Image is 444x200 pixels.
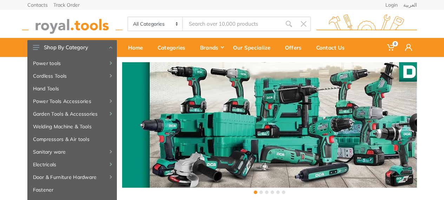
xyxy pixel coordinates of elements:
[27,95,117,108] a: Power Tools Accessories
[22,14,122,34] img: royal.tools Logo
[316,14,417,34] img: royal.tools Logo
[311,38,354,57] a: Contact Us
[195,40,228,55] div: Brands
[153,38,195,57] a: Categories
[128,17,183,31] select: Category
[27,158,117,171] a: Electricals
[228,40,280,55] div: Our Specialize
[311,40,354,55] div: Contact Us
[27,57,117,70] a: Power tools
[183,17,281,31] input: Site search
[228,38,280,57] a: Our Specialize
[27,146,117,158] a: Sanitary ware
[27,108,117,120] a: Garden Tools & Accessories
[27,70,117,82] a: Cordless Tools
[27,2,48,7] a: Contacts
[27,82,117,95] a: Hand Tools
[385,2,398,7] a: Login
[392,41,398,46] span: 0
[382,38,400,57] a: 0
[123,40,153,55] div: Home
[123,38,153,57] a: Home
[53,2,80,7] a: Track Order
[153,40,195,55] div: Categories
[280,40,311,55] div: Offers
[27,120,117,133] a: Welding Machine & Tools
[27,133,117,146] a: Compressors & Air tools
[280,38,311,57] a: Offers
[27,183,117,196] a: Fastener
[27,171,117,183] a: Door & Furniture Hardware
[403,2,417,7] a: العربية
[27,40,117,55] button: Shop By Category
